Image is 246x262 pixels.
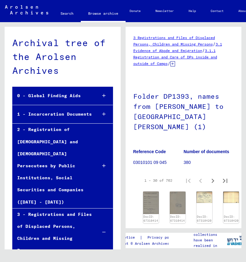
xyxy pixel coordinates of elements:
img: 002.jpg [223,192,239,203]
button: First page [182,174,194,187]
a: DocID: 67310420 [197,215,212,223]
img: 001.jpg [197,192,212,203]
div: 3 - Registrations and Files of Displaced Persons, Children and Missing Persons [13,208,92,257]
a: Donate [122,4,148,18]
p: 03010101 09 045 [133,159,183,166]
a: Help [181,4,203,18]
button: Next page [207,174,219,187]
b: Reference Code [133,149,166,154]
span: / [213,41,216,47]
a: Search [53,6,81,21]
button: Previous page [194,174,207,187]
img: 002.jpg [170,192,185,214]
div: Archival tree of the Arolsen Archives [12,36,113,77]
p: 380 [184,159,234,166]
div: 0 - Global Finding Aids [13,90,92,102]
div: 1 - Incarceration Documents [13,108,92,120]
a: DocID: 67310420 [224,215,239,223]
a: Contact [203,4,231,18]
div: 1 – 30 of 762 [144,178,172,183]
a: DocID: 67310414 [170,215,185,223]
img: 001.jpg [143,192,159,214]
b: Number of documents [184,149,229,154]
button: Last page [219,174,231,187]
span: / [168,61,170,66]
img: Arolsen_neg.svg [5,5,48,14]
a: DocID: 67310414 [143,215,158,223]
img: yv_logo.png [223,232,246,248]
p: Copyright © Arolsen Archives, 2021 [109,241,185,246]
p: have been realized in partnership with [193,237,227,260]
h1: Folder DP1393, names from [PERSON_NAME] to [GEOGRAPHIC_DATA][PERSON_NAME] (1) [133,82,234,140]
a: 3.1.1 Registration and Care of DPs inside and outside of Camps [133,48,217,66]
a: Browse archive [81,6,126,22]
a: 3 Registrations and Files of Displaced Persons, Children and Missing Persons [133,35,215,46]
a: Privacy policy [143,234,185,241]
div: 2 - Registration of [DEMOGRAPHIC_DATA] and [DEMOGRAPHIC_DATA] Persecutees by Public Institutions,... [13,124,92,208]
span: / [202,48,205,53]
a: Newsletter [148,4,181,18]
div: | [109,234,185,241]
